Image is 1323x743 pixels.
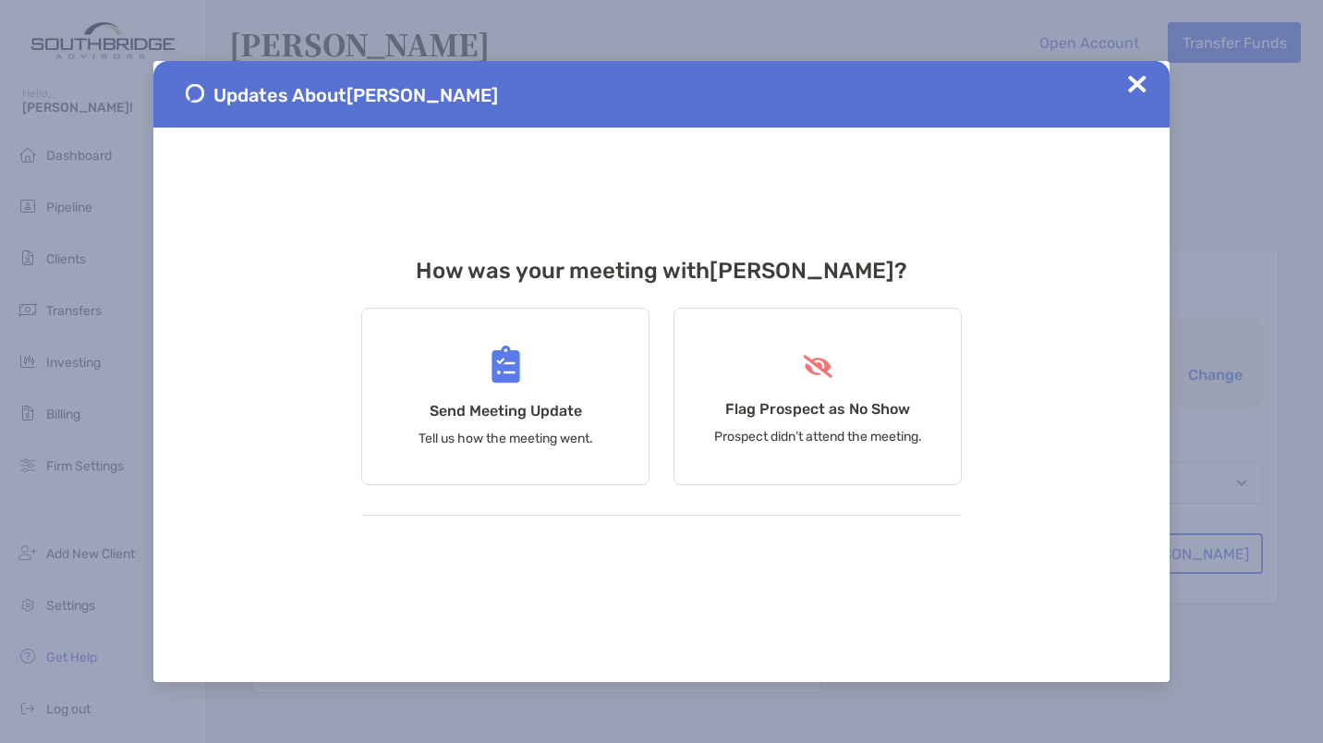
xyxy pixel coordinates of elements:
p: Tell us how the meeting went. [419,431,593,446]
h4: Send Meeting Update [430,402,582,420]
p: Prospect didn’t attend the meeting. [714,429,922,445]
img: Close Updates Zoe [1128,75,1147,93]
h3: How was your meeting with [PERSON_NAME] ? [361,258,962,284]
img: Send Meeting Update [492,346,520,384]
h4: Flag Prospect as No Show [725,400,910,418]
img: Flag Prospect as No Show [801,355,835,378]
span: Updates About [PERSON_NAME] [213,84,498,106]
img: Send Meeting Update 1 [186,84,204,103]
